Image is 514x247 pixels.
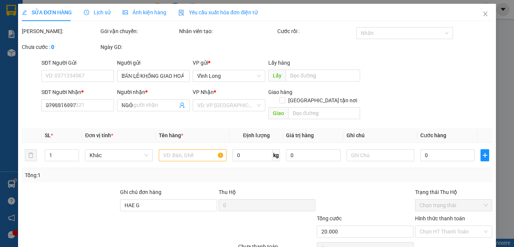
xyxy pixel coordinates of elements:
[268,89,292,95] span: Giao hàng
[179,102,185,108] span: user-add
[84,10,89,15] span: clock-circle
[159,132,183,138] span: Tên hàng
[178,10,184,16] img: icon
[90,150,148,161] span: Khác
[159,149,227,161] input: VD: Bàn, Ghế
[286,70,360,82] input: Dọc đường
[41,88,114,96] div: SĐT Người Nhận
[288,107,360,119] input: Dọc đường
[100,43,178,51] div: Ngày GD:
[415,188,492,196] div: Trạng thái Thu Hộ
[193,89,214,95] span: VP Nhận
[285,96,360,105] span: [GEOGRAPHIC_DATA] tận nơi
[179,27,276,35] div: Nhân viên tạo:
[481,149,489,161] button: plus
[347,149,414,161] input: Ghi Chú
[123,9,166,15] span: Ảnh kiện hàng
[117,59,190,67] div: Người gửi
[120,199,217,211] input: Ghi chú đơn hàng
[218,189,236,195] span: Thu Hộ
[22,27,99,35] div: [PERSON_NAME]:
[317,215,342,221] span: Tổng cước
[420,132,446,138] span: Cước hàng
[22,10,27,15] span: edit
[268,107,288,119] span: Giao
[193,59,265,67] div: VP gửi
[268,60,290,66] span: Lấy hàng
[420,200,488,211] span: Chọn trạng thái
[25,149,37,161] button: delete
[475,4,496,25] button: Close
[197,70,261,82] span: Vĩnh Long
[22,9,72,15] span: SỬA ĐƠN HÀNG
[415,215,465,221] label: Hình thức thanh toán
[272,149,280,161] span: kg
[178,9,258,15] span: Yêu cầu xuất hóa đơn điện tử
[84,9,111,15] span: Lịch sử
[100,27,178,35] div: Gói vận chuyển:
[85,132,113,138] span: Đơn vị tính
[123,10,128,15] span: picture
[481,152,489,158] span: plus
[45,132,51,138] span: SL
[344,128,417,143] th: Ghi chú
[117,88,190,96] div: Người nhận
[268,70,286,82] span: Lấy
[51,44,54,50] b: 0
[120,189,161,195] label: Ghi chú đơn hàng
[41,59,114,67] div: SĐT Người Gửi
[22,43,99,51] div: Chưa cước :
[25,171,199,179] div: Tổng: 1
[482,11,488,17] span: close
[286,132,314,138] span: Giá trị hàng
[243,132,269,138] span: Định lượng
[277,27,354,35] div: Cước rồi :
